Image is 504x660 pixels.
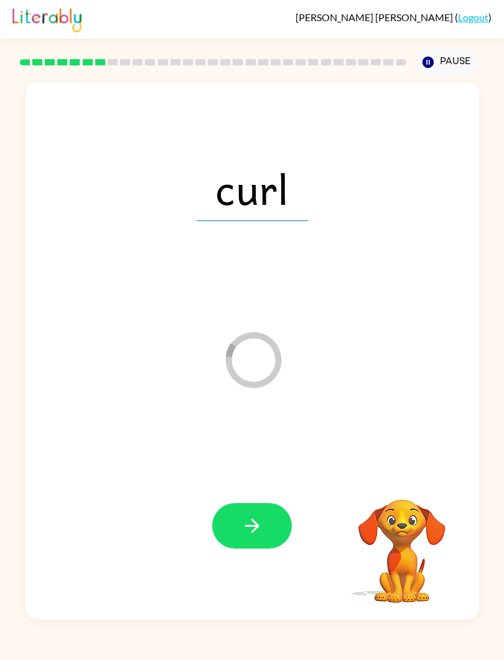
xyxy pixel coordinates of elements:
a: Logout [458,11,488,23]
span: [PERSON_NAME] [PERSON_NAME] [296,11,455,23]
div: ( ) [296,11,492,23]
video: Your browser must support playing .mp4 files to use Literably. Please try using another browser. [340,480,464,605]
span: curl [197,156,308,221]
button: Pause [416,48,479,77]
img: Literably [12,5,82,32]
